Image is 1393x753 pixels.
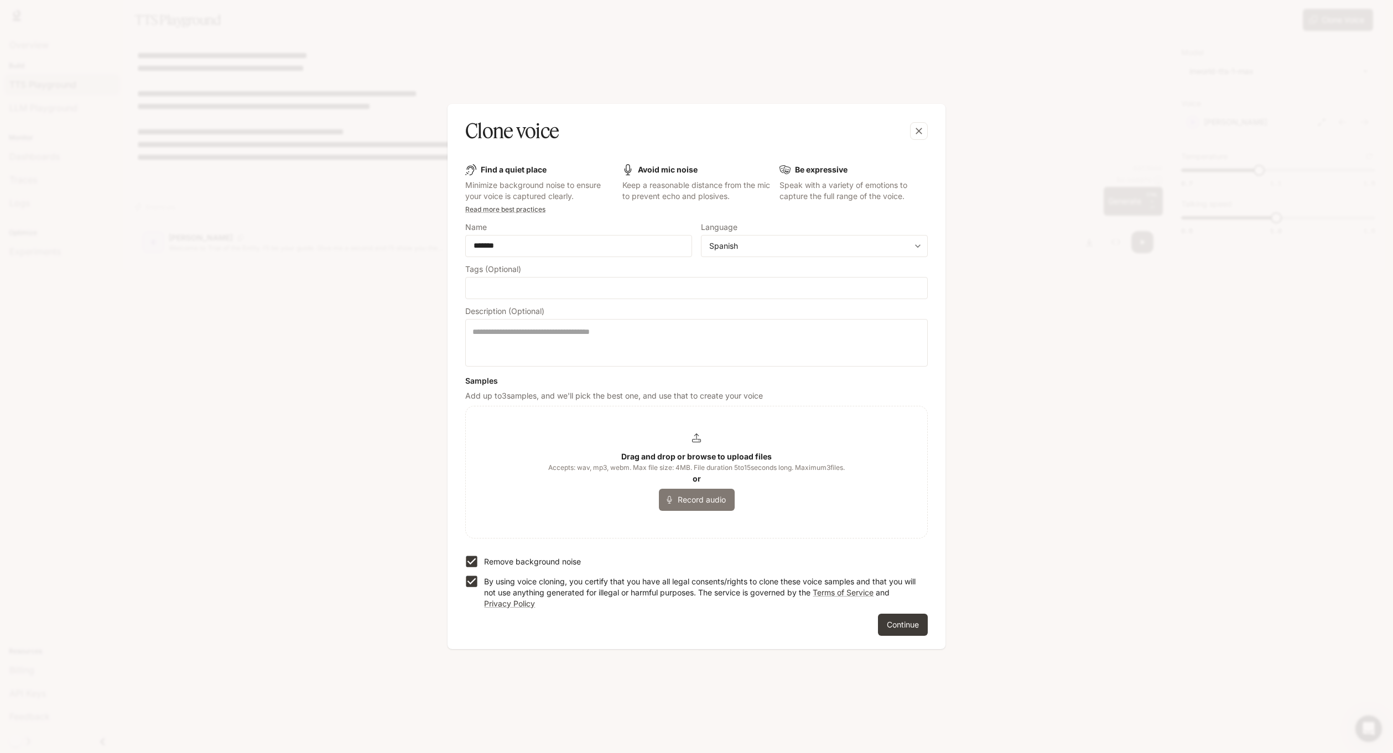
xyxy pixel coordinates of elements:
[484,576,919,609] p: By using voice cloning, you certify that you have all legal consents/rights to clone these voice ...
[795,165,848,174] b: Be expressive
[548,462,845,473] span: Accepts: wav, mp3, webm. Max file size: 4MB. File duration 5 to 15 seconds long. Maximum 3 files.
[465,307,544,315] p: Description (Optional)
[659,489,735,511] button: Record audio
[701,223,737,231] p: Language
[465,390,928,401] p: Add up to 3 samples, and we'll pick the best one, and use that to create your voice
[465,205,545,213] a: Read more best practices
[709,240,909,252] div: Spanish
[465,375,928,386] h6: Samples
[622,180,771,202] p: Keep a reasonable distance from the mic to prevent echo and plosives.
[484,599,535,608] a: Privacy Policy
[701,240,927,252] div: Spanish
[484,556,581,567] p: Remove background noise
[779,180,928,202] p: Speak with a variety of emotions to capture the full range of the voice.
[481,165,547,174] b: Find a quiet place
[638,165,698,174] b: Avoid mic noise
[465,223,487,231] p: Name
[465,117,559,145] h5: Clone voice
[621,452,772,461] b: Drag and drop or browse to upload files
[813,588,874,597] a: Terms of Service
[465,265,521,273] p: Tags (Optional)
[693,474,701,483] b: or
[465,180,614,202] p: Minimize background noise to ensure your voice is captured clearly.
[878,614,928,636] button: Continue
